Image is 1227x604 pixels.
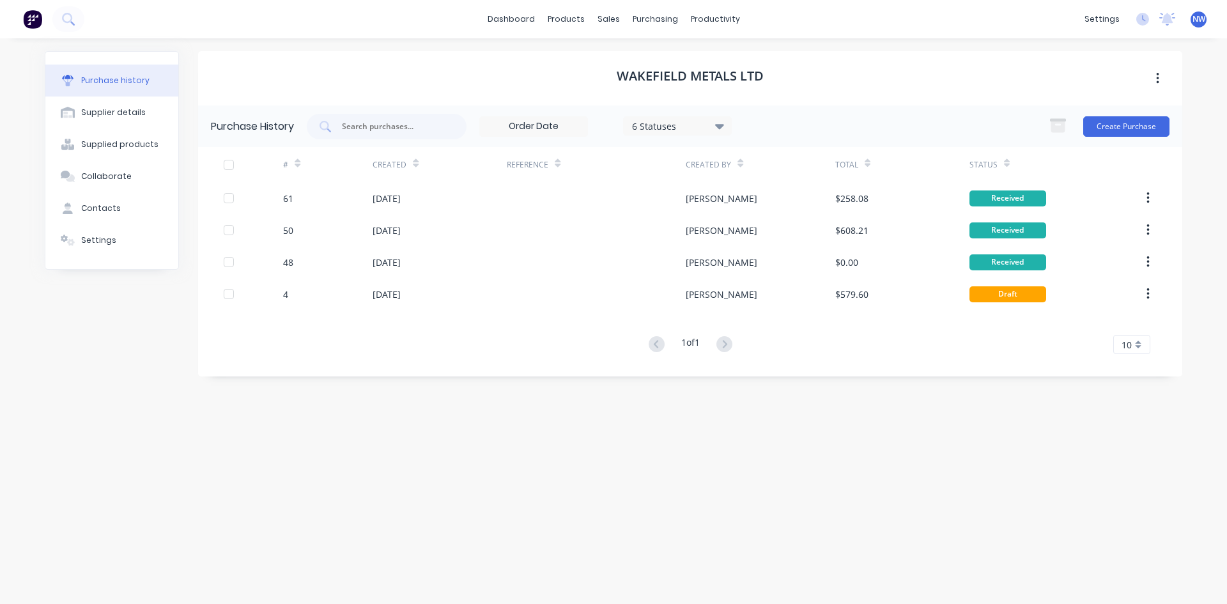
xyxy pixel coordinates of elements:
div: Supplied products [81,139,158,150]
div: $258.08 [835,192,868,205]
div: 61 [283,192,293,205]
div: Total [835,159,858,171]
div: Supplier details [81,107,146,118]
div: # [283,159,288,171]
div: sales [591,10,626,29]
div: Purchase History [211,119,294,134]
div: 6 Statuses [632,119,723,132]
div: Received [969,222,1046,238]
div: Draft [969,286,1046,302]
button: Create Purchase [1083,116,1169,137]
button: Collaborate [45,160,178,192]
div: Collaborate [81,171,132,182]
h1: Wakefield Metals Ltd [617,68,764,84]
div: Received [969,190,1046,206]
div: [PERSON_NAME] [686,256,757,269]
div: [PERSON_NAME] [686,288,757,301]
div: Purchase history [81,75,150,86]
div: Settings [81,235,116,246]
div: products [541,10,591,29]
div: Reference [507,159,548,171]
input: Order Date [480,117,587,136]
div: Created [373,159,406,171]
button: Supplier details [45,97,178,128]
div: [DATE] [373,192,401,205]
span: NW [1192,13,1205,25]
a: dashboard [481,10,541,29]
div: [DATE] [373,256,401,269]
div: Created By [686,159,731,171]
img: Factory [23,10,42,29]
div: Status [969,159,998,171]
div: purchasing [626,10,684,29]
div: [DATE] [373,224,401,237]
div: $579.60 [835,288,868,301]
span: 10 [1122,338,1132,352]
button: Settings [45,224,178,256]
div: 48 [283,256,293,269]
div: $0.00 [835,256,858,269]
div: 1 of 1 [681,336,700,354]
input: Search purchases... [341,120,447,133]
button: Supplied products [45,128,178,160]
button: Purchase history [45,65,178,97]
div: [PERSON_NAME] [686,192,757,205]
div: Received [969,254,1046,270]
div: 4 [283,288,288,301]
div: $608.21 [835,224,868,237]
div: settings [1078,10,1126,29]
button: Contacts [45,192,178,224]
div: Contacts [81,203,121,214]
div: [DATE] [373,288,401,301]
div: productivity [684,10,746,29]
div: 50 [283,224,293,237]
div: [PERSON_NAME] [686,224,757,237]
